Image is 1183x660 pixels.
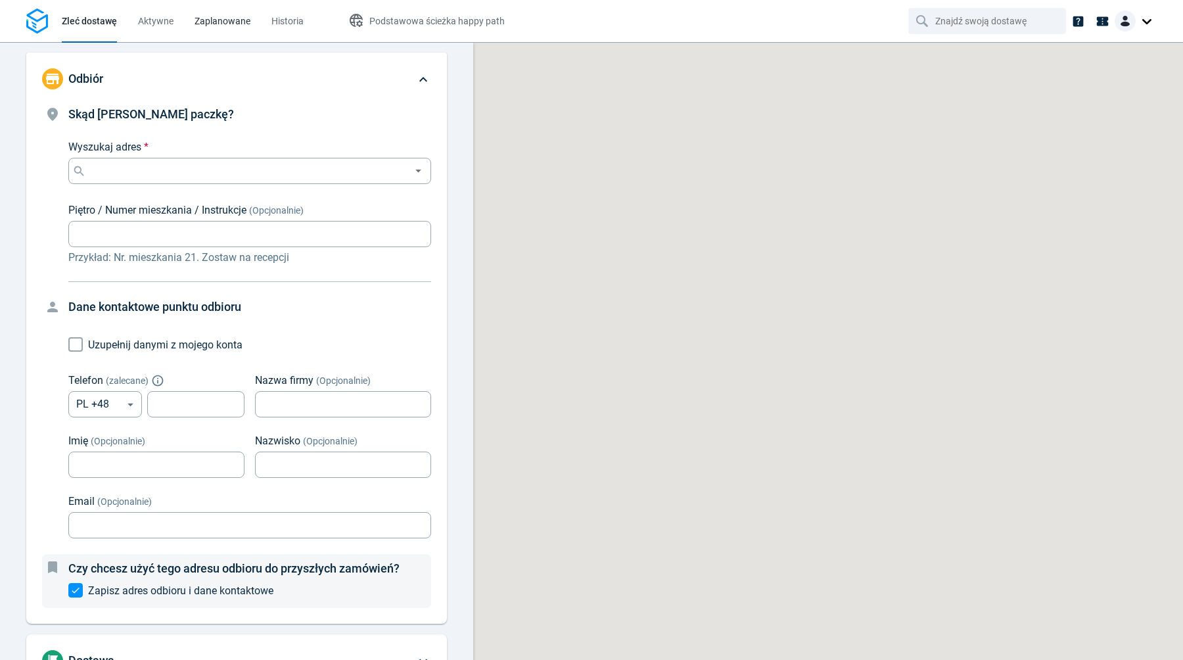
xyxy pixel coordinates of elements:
p: Przykład: Nr. mieszkania 21. Zostaw na recepcji [68,250,431,266]
button: Open [410,163,427,179]
span: Aktywne [138,16,174,26]
div: Odbiór [26,53,447,105]
span: Wyszukaj adres [68,141,141,153]
span: (Opcjonalnie) [97,496,152,507]
span: Podstawowa ścieżka happy path [369,16,505,26]
span: Zleć dostawę [62,16,117,26]
span: Telefon [68,374,103,387]
span: (Opcjonalnie) [303,436,358,446]
span: Historia [271,16,304,26]
span: Imię [68,435,88,447]
span: (Opcjonalnie) [249,205,304,216]
div: Odbiór [26,105,447,624]
span: (Opcjonalnie) [91,436,145,446]
input: Znajdź swoją dostawę [935,9,1042,34]
span: Piętro / Numer mieszkania / Instrukcje [68,204,246,216]
div: PL +48 [68,391,142,417]
span: Zapisz adres odbioru i dane kontaktowe [88,584,273,597]
span: Skąd [PERSON_NAME] paczkę? [68,107,234,121]
span: Uzupełnij danymi z mojego konta [88,339,243,351]
span: Email [68,495,95,507]
span: ( zalecane ) [106,375,149,386]
span: Nazwa firmy [255,374,313,387]
span: Odbiór [68,72,103,85]
span: (Opcjonalnie) [316,375,371,386]
button: Explain "Recommended" [154,377,162,385]
img: Logo [26,9,48,34]
span: Nazwisko [255,435,300,447]
img: Client [1115,11,1136,32]
span: Zaplanowane [195,16,250,26]
span: Czy chcesz użyć tego adresu odbioru do przyszłych zamówień? [68,561,400,575]
h4: Dane kontaktowe punktu odbioru [68,298,431,316]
